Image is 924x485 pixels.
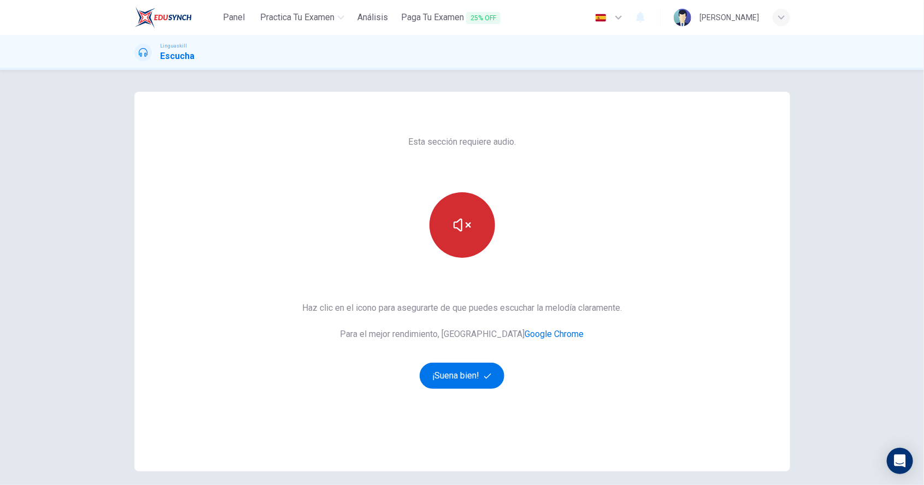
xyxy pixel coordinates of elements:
span: Panel [223,11,245,24]
a: Google Chrome [525,329,584,339]
a: Panel [216,8,251,28]
a: Análisis [353,8,392,28]
div: [PERSON_NAME] [700,11,760,24]
h1: Escucha [161,50,195,63]
img: Profile picture [674,9,691,26]
button: ¡Suena bien! [420,363,505,389]
img: EduSynch logo [134,7,192,28]
span: Paga Tu Examen [401,11,501,25]
span: 25% OFF [466,12,501,24]
button: Panel [216,8,251,27]
button: Practica tu examen [256,8,349,27]
span: Linguaskill [161,42,187,50]
span: Para el mejor rendimiento, [GEOGRAPHIC_DATA] [302,328,622,341]
button: Análisis [353,8,392,27]
button: Paga Tu Examen25% OFF [397,8,505,28]
span: Esta sección requiere audio. [408,135,516,149]
a: EduSynch logo [134,7,217,28]
span: Análisis [357,11,388,24]
div: Open Intercom Messenger [887,448,913,474]
img: es [594,14,608,22]
span: Practica tu examen [260,11,334,24]
span: Haz clic en el icono para asegurarte de que puedes escuchar la melodía claramente. [302,301,622,315]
